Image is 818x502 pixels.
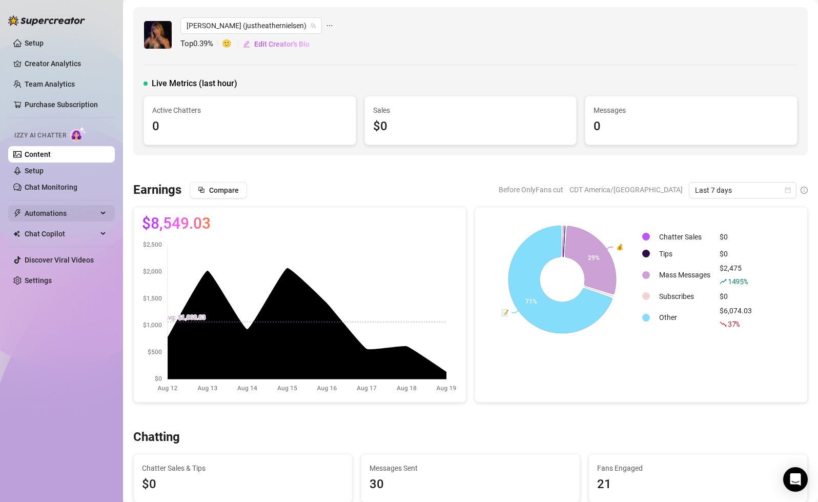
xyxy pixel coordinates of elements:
span: thunderbolt [13,209,22,217]
a: Purchase Subscription [25,101,98,109]
span: CDT America/[GEOGRAPHIC_DATA] [569,182,683,197]
img: AI Chatter [70,127,86,142]
td: Other [655,305,714,330]
span: Sales [373,105,568,116]
span: Top 0.39 % [180,38,222,50]
span: $8,549.03 [142,215,211,232]
div: $2,475 [720,263,752,287]
div: 0 [594,117,789,136]
span: $0 [142,475,344,494]
span: rise [720,278,727,285]
span: Heather (justheathernielsen) [187,18,316,33]
span: Edit Creator's Bio [254,40,310,48]
span: Messages [594,105,789,116]
span: Messages Sent [370,463,571,474]
span: Active Chatters [152,105,347,116]
span: 1495 % [728,276,748,286]
span: block [198,186,205,193]
span: 🙂 [222,38,242,50]
div: $6,074.03 [720,305,752,330]
a: Setup [25,167,44,175]
div: $0 [720,291,752,302]
td: Mass Messages [655,263,714,287]
span: Last 7 days [695,183,790,198]
img: Chat Copilot [13,230,20,237]
span: fall [720,320,727,328]
span: calendar [785,187,791,193]
span: edit [243,41,250,48]
img: logo-BBDzfeDw.svg [8,15,85,26]
div: 21 [597,475,799,494]
a: Team Analytics [25,80,75,88]
div: 0 [152,117,347,136]
a: Chat Monitoring [25,183,77,191]
span: Izzy AI Chatter [14,131,66,140]
span: Chatter Sales & Tips [142,463,344,474]
div: $0 [720,248,752,259]
a: Content [25,150,51,158]
td: Subscribes [655,288,714,304]
span: Automations [25,205,97,222]
div: 30 [370,475,571,494]
span: info-circle [801,187,808,194]
button: Edit Creator's Bio [242,36,310,52]
div: $0 [720,231,752,243]
text: 📝 [501,308,509,316]
span: Before OnlyFans cut [499,182,563,197]
td: Chatter Sales [655,229,714,245]
button: Compare [190,182,247,198]
a: Setup [25,39,44,47]
h3: Earnings [133,182,181,198]
span: Live Metrics (last hour) [152,77,237,90]
td: Tips [655,246,714,262]
span: Fans Engaged [597,463,799,474]
img: Heather [144,21,172,49]
span: Compare [209,186,239,194]
span: ellipsis [326,17,333,34]
a: Discover Viral Videos [25,256,94,264]
div: $0 [373,117,568,136]
a: Creator Analytics [25,55,107,72]
span: team [310,23,316,29]
h3: Chatting [133,429,180,446]
span: Chat Copilot [25,226,97,242]
span: 37 % [728,319,740,329]
text: 💰 [616,243,624,251]
a: Settings [25,276,52,285]
div: Open Intercom Messenger [783,467,808,492]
